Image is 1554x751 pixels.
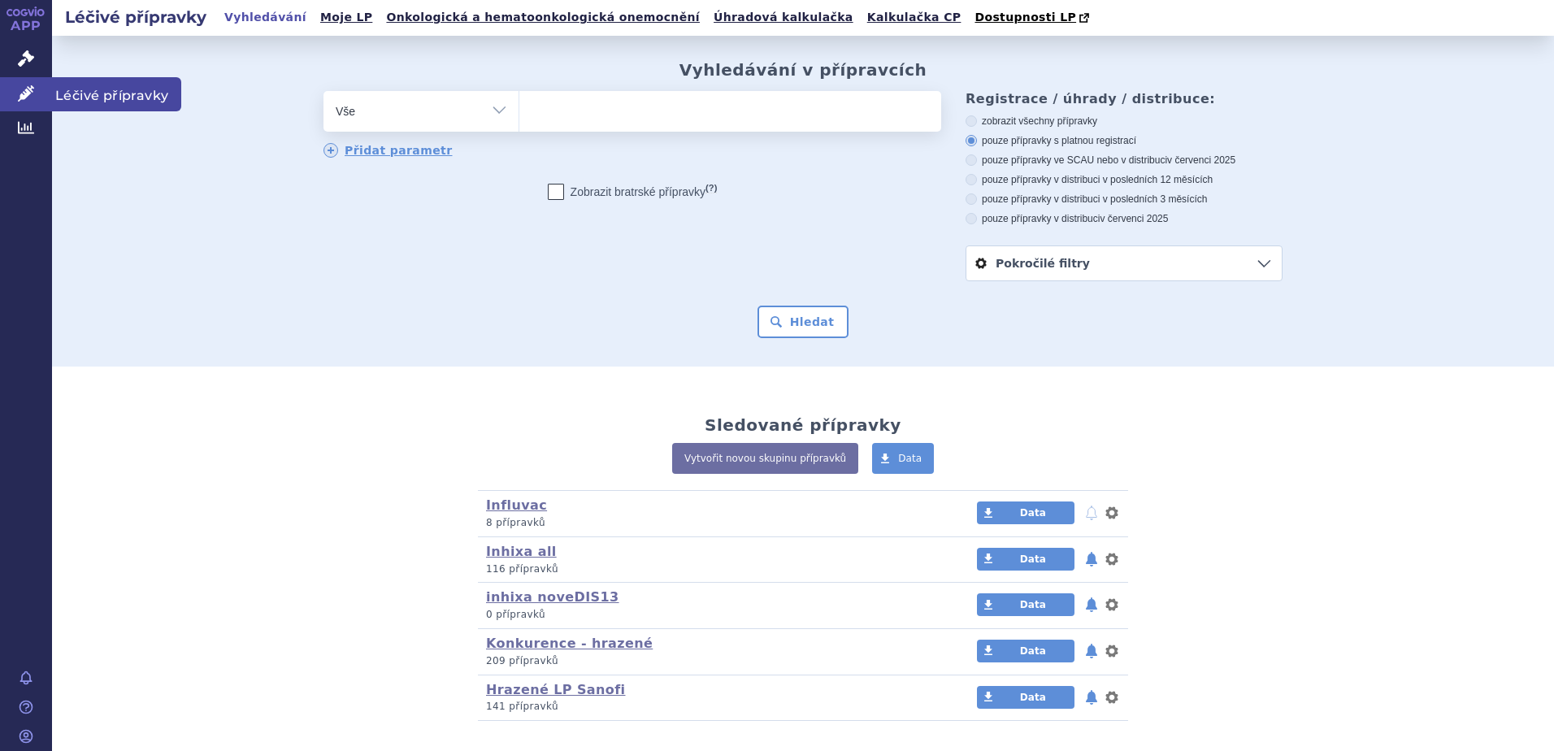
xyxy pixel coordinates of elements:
[1020,599,1046,610] span: Data
[219,7,311,28] a: Vyhledávání
[709,7,858,28] a: Úhradová kalkulačka
[486,636,653,651] a: Konkurence - hrazené
[970,7,1097,29] a: Dostupnosti LP
[486,609,545,620] span: 0 přípravků
[966,193,1283,206] label: pouze přípravky v distribuci v posledních 3 měsících
[486,589,619,605] a: inhixa noveDIS13
[966,173,1283,186] label: pouze přípravky v distribuci v posledních 12 měsících
[872,443,934,474] a: Data
[1083,688,1100,707] button: notifikace
[548,184,718,200] label: Zobrazit bratrské přípravky
[966,91,1283,106] h3: Registrace / úhrady / distribuce:
[1020,553,1046,565] span: Data
[1104,549,1120,569] button: nastavení
[1104,503,1120,523] button: nastavení
[1083,641,1100,661] button: notifikace
[966,115,1283,128] label: zobrazit všechny přípravky
[1083,549,1100,569] button: notifikace
[486,655,558,666] span: 209 přípravků
[679,60,927,80] h2: Vyhledávání v přípravcích
[977,548,1074,571] a: Data
[705,415,901,435] h2: Sledované přípravky
[486,544,557,559] a: Inhixa all
[898,453,922,464] span: Data
[486,497,547,513] a: Influvac
[966,212,1283,225] label: pouze přípravky v distribuci
[486,517,545,528] span: 8 přípravků
[1020,645,1046,657] span: Data
[315,7,377,28] a: Moje LP
[1167,154,1235,166] span: v červenci 2025
[1083,595,1100,614] button: notifikace
[486,682,626,697] a: Hrazené LP Sanofi
[52,77,181,111] span: Léčivé přípravky
[1020,507,1046,519] span: Data
[977,593,1074,616] a: Data
[486,701,558,712] span: 141 přípravků
[1020,692,1046,703] span: Data
[977,501,1074,524] a: Data
[757,306,849,338] button: Hledat
[1104,595,1120,614] button: nastavení
[486,563,558,575] span: 116 přípravků
[977,640,1074,662] a: Data
[672,443,858,474] a: Vytvořit novou skupinu přípravků
[977,686,1074,709] a: Data
[966,154,1283,167] label: pouze přípravky ve SCAU nebo v distribuci
[966,134,1283,147] label: pouze přípravky s platnou registrací
[1083,503,1100,523] button: notifikace
[323,143,453,158] a: Přidat parametr
[1104,688,1120,707] button: nastavení
[1104,641,1120,661] button: nastavení
[705,183,717,193] abbr: (?)
[381,7,705,28] a: Onkologická a hematoonkologická onemocnění
[975,11,1076,24] span: Dostupnosti LP
[52,6,219,28] h2: Léčivé přípravky
[1100,213,1168,224] span: v červenci 2025
[966,246,1282,280] a: Pokročilé filtry
[862,7,966,28] a: Kalkulačka CP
